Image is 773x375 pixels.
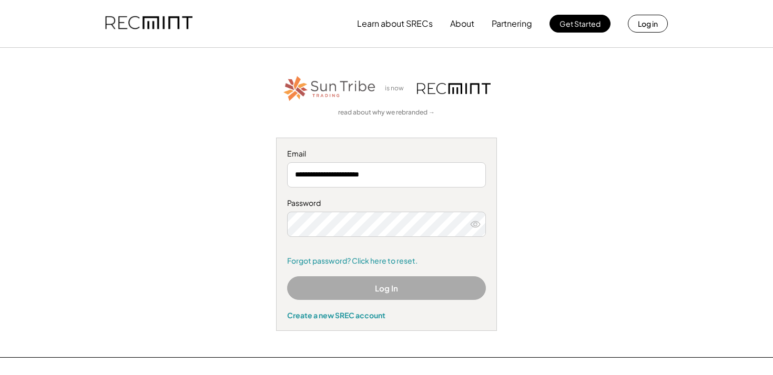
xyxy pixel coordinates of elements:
div: Email [287,149,486,159]
a: Forgot password? Click here to reset. [287,256,486,266]
button: Log in [628,15,668,33]
button: Learn about SRECs [357,13,433,34]
button: About [450,13,474,34]
div: is now [382,84,412,93]
button: Log In [287,276,486,300]
div: Password [287,198,486,209]
div: Create a new SREC account [287,310,486,320]
img: STT_Horizontal_Logo%2B-%2BColor.png [282,74,377,103]
a: read about why we rebranded → [338,108,435,117]
img: recmint-logotype%403x.png [105,6,192,41]
button: Partnering [492,13,532,34]
button: Get Started [550,15,611,33]
img: recmint-logotype%403x.png [417,83,491,94]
